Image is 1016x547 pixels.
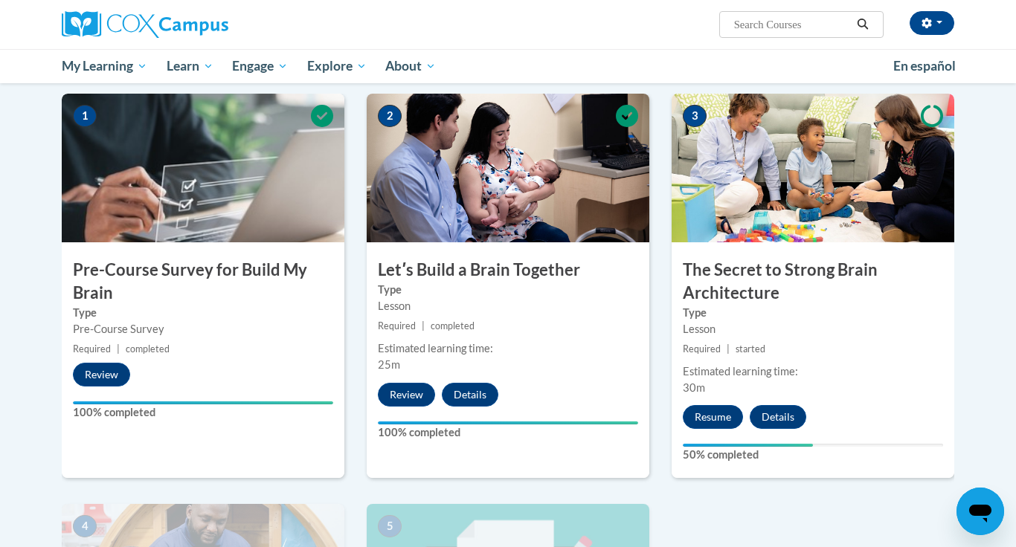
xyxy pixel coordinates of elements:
span: 4 [73,515,97,537]
span: Explore [307,57,367,75]
span: Required [683,343,721,355]
span: Required [73,343,111,355]
button: Details [442,383,498,407]
label: 100% completed [73,404,333,421]
div: Lesson [683,321,943,337]
span: started [736,343,765,355]
img: Cox Campus [62,11,228,38]
a: My Learning [52,49,157,83]
div: Estimated learning time: [683,363,943,380]
span: | [422,320,425,331]
span: | [727,343,730,355]
div: Main menu [39,49,977,83]
div: Pre-Course Survey [73,321,333,337]
span: completed [431,320,475,331]
span: | [117,343,120,355]
label: 100% completed [378,424,638,441]
a: Cox Campus [62,11,344,38]
a: Explore [298,49,376,83]
div: Your progress [73,401,333,404]
button: Search [852,16,874,33]
img: Course Image [367,94,649,242]
h3: Letʹs Build a Brain Together [367,259,649,282]
span: Learn [167,57,213,75]
span: About [385,57,436,75]
span: 2 [378,105,402,127]
label: Type [73,305,333,321]
span: 30m [683,381,705,394]
button: Review [378,383,435,407]
span: 3 [683,105,707,127]
a: Learn [157,49,223,83]
span: My Learning [62,57,147,75]
input: Search Courses [733,16,852,33]
div: Your progress [378,421,638,424]
div: Estimated learning time: [378,340,638,357]
a: Engage [222,49,298,83]
label: 50% completed [683,447,943,463]
button: Details [750,405,806,429]
label: Type [378,282,638,298]
img: Course Image [62,94,344,242]
img: Course Image [672,94,954,242]
div: Your progress [683,444,813,447]
span: 25m [378,358,400,371]
span: completed [126,343,170,355]
span: 5 [378,515,402,537]
span: Engage [232,57,288,75]
button: Review [73,363,130,386]
span: En español [893,58,956,74]
a: En español [884,51,965,82]
span: Required [378,320,416,331]
h3: The Secret to Strong Brain Architecture [672,259,954,305]
iframe: Button to launch messaging window [956,488,1004,535]
button: Resume [683,405,743,429]
label: Type [683,305,943,321]
button: Account Settings [910,11,954,35]
a: About [376,49,446,83]
div: Lesson [378,298,638,314]
h3: Pre-Course Survey for Build My Brain [62,259,344,305]
span: 1 [73,105,97,127]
